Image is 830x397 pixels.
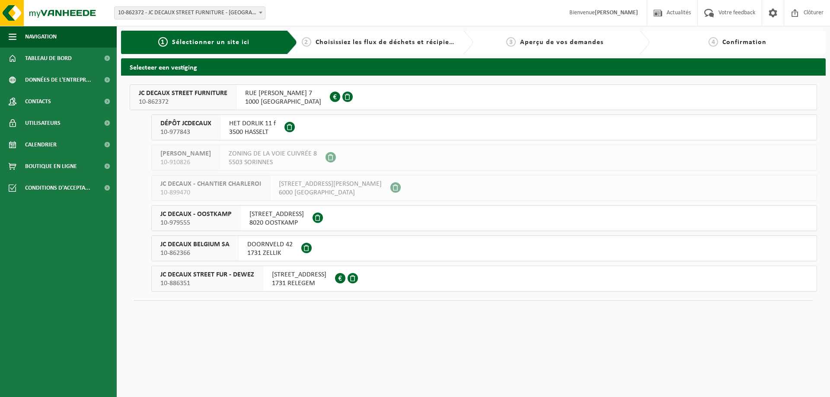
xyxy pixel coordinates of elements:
span: 4 [709,37,718,47]
span: Navigation [25,26,57,48]
span: 10-862372 - JC DECAUX STREET FURNITURE - BRUXELLES [114,6,265,19]
span: 3 [506,37,516,47]
h2: Selecteer een vestiging [121,58,826,75]
span: Confirmation [722,39,766,46]
span: 1731 ZELLIK [247,249,293,257]
button: JC DECAUX BELGIUM SA 10-862366 DOORNVELD 421731 ZELLIK [151,235,817,261]
span: JC DECAUX BELGIUM SA [160,240,230,249]
span: 2 [302,37,311,47]
span: 10-910826 [160,158,211,167]
span: 10-862366 [160,249,230,257]
span: 3500 HASSELT [229,128,276,137]
span: 1731 RELEGEM [272,279,326,288]
span: 5503 SORINNES [229,158,317,167]
span: Contacts [25,91,51,112]
span: ZONING DE LA VOIE CUIVRÉE 8 [229,149,317,158]
button: DÉPÔT JCDECAUX 10-977843 HET DORLIK 11 f3500 HASSELT [151,114,817,140]
button: JC DECAUX - OOSTKAMP 10-979555 [STREET_ADDRESS]8020 OOSTKAMP [151,205,817,231]
span: 10-886351 [160,279,254,288]
span: Utilisateurs [25,112,61,134]
span: Calendrier [25,134,57,156]
span: 10-977843 [160,128,211,137]
strong: [PERSON_NAME] [595,10,638,16]
span: 10-899470 [160,188,261,197]
span: JC DECAUX - CHANTIER CHARLEROI [160,180,261,188]
span: [STREET_ADDRESS] [249,210,304,219]
span: [PERSON_NAME] [160,149,211,158]
span: Aperçu de vos demandes [520,39,603,46]
span: [STREET_ADDRESS] [272,270,326,279]
span: HET DORLIK 11 f [229,119,276,128]
span: Boutique en ligne [25,156,77,177]
span: RUE [PERSON_NAME] 7 [245,89,321,98]
span: DÉPÔT JCDECAUX [160,119,211,128]
span: JC DECAUX STREET FUR - DEWEZ [160,270,254,279]
span: 10-979555 [160,219,232,227]
span: 6000 [GEOGRAPHIC_DATA] [279,188,382,197]
span: 1000 [GEOGRAPHIC_DATA] [245,98,321,106]
span: 10-862372 [139,98,227,106]
span: DOORNVELD 42 [247,240,293,249]
span: Sélectionner un site ici [172,39,249,46]
span: 10-862372 - JC DECAUX STREET FURNITURE - BRUXELLES [115,7,265,19]
span: 1 [158,37,168,47]
span: Choisissiez les flux de déchets et récipients [316,39,460,46]
span: Conditions d'accepta... [25,177,90,199]
span: JC DECAUX - OOSTKAMP [160,210,232,219]
span: 8020 OOSTKAMP [249,219,304,227]
button: JC DECAUX STREET FUR - DEWEZ 10-886351 [STREET_ADDRESS]1731 RELEGEM [151,266,817,292]
span: [STREET_ADDRESS][PERSON_NAME] [279,180,382,188]
span: JC DECAUX STREET FURNITURE [139,89,227,98]
span: Données de l'entrepr... [25,69,91,91]
button: JC DECAUX STREET FURNITURE 10-862372 RUE [PERSON_NAME] 71000 [GEOGRAPHIC_DATA] [130,84,817,110]
span: Tableau de bord [25,48,72,69]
